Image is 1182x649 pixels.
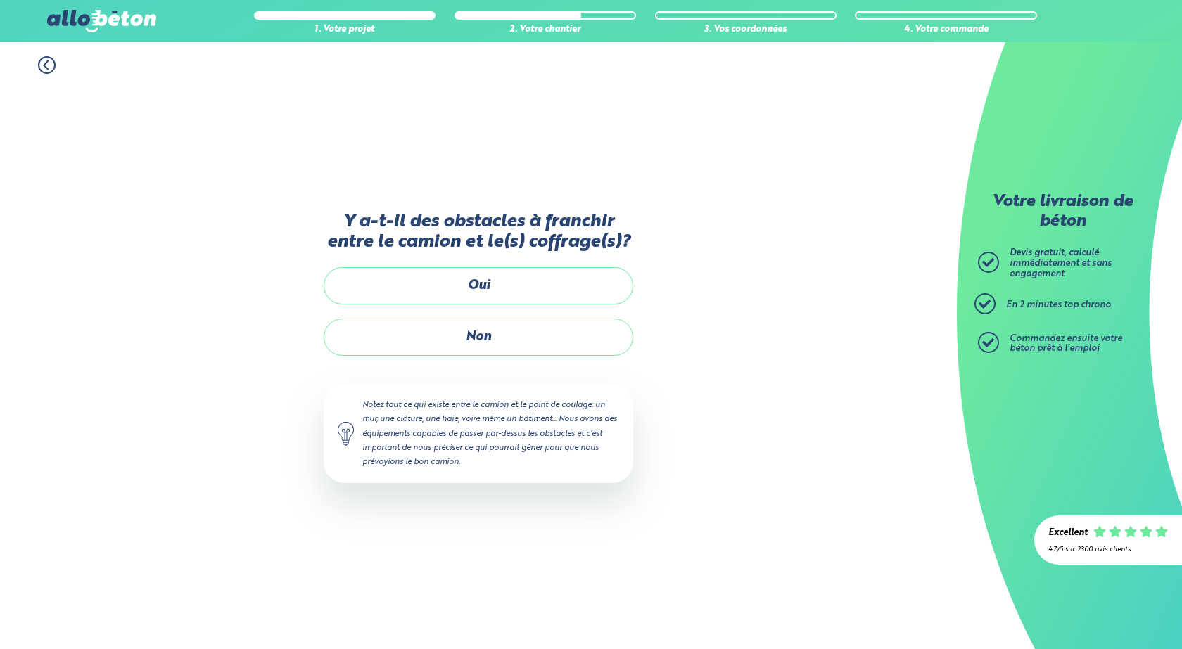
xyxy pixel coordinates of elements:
label: Oui [324,267,633,304]
span: Commandez ensuite votre béton prêt à l'emploi [1010,334,1122,354]
iframe: Help widget launcher [1057,594,1167,634]
div: 4.7/5 sur 2300 avis clients [1048,546,1168,553]
span: En 2 minutes top chrono [1006,300,1111,309]
label: Y a-t-il des obstacles à franchir entre le camion et le(s) coffrage(s)? [324,212,633,253]
div: 4. Votre commande [855,25,1036,35]
img: allobéton [47,10,155,32]
label: Non [324,319,633,356]
div: Notez tout ce qui existe entre le camion et le point de coulage: un mur, une clôture, une haie, v... [324,384,633,483]
span: Devis gratuit, calculé immédiatement et sans engagement [1010,248,1112,278]
div: 2. Votre chantier [455,25,636,35]
p: Votre livraison de béton [981,193,1143,231]
div: 3. Vos coordonnées [655,25,837,35]
div: 1. Votre projet [254,25,436,35]
div: Excellent [1048,528,1088,539]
